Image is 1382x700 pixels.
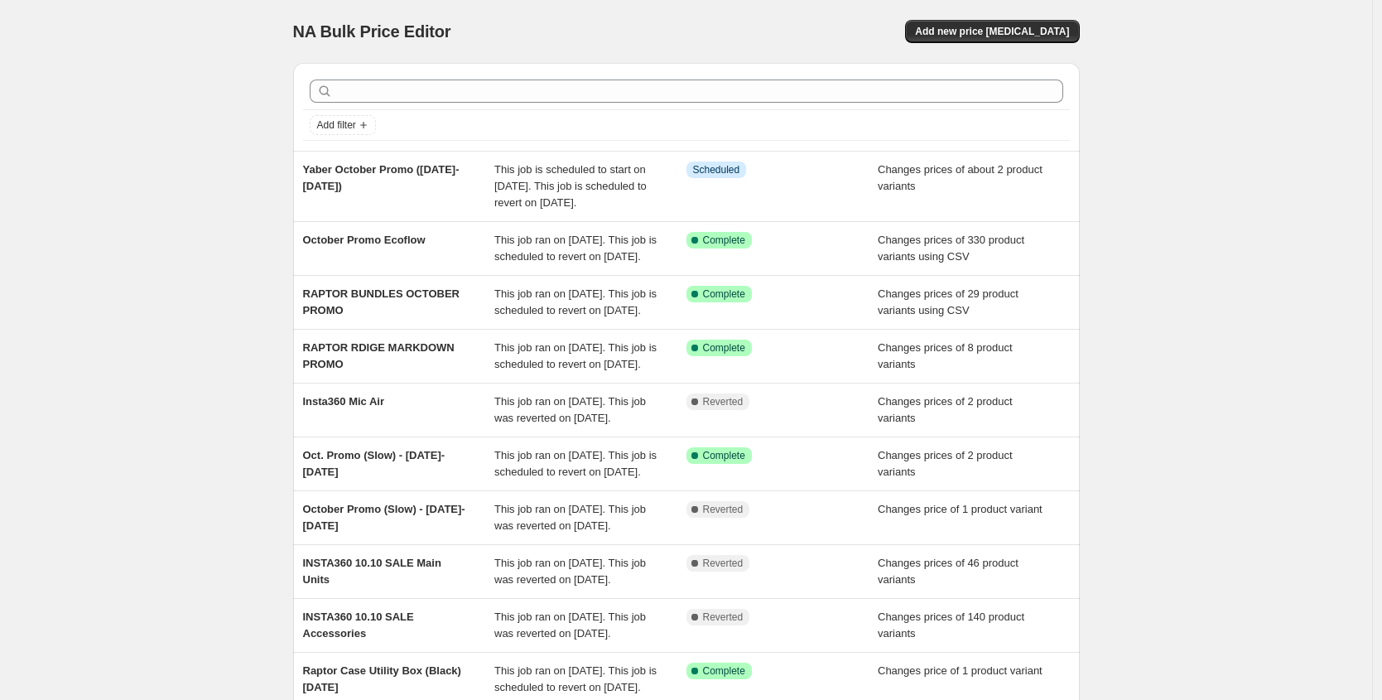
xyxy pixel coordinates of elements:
[494,611,646,640] span: This job ran on [DATE]. This job was reverted on [DATE].
[878,287,1018,316] span: Changes prices of 29 product variants using CSV
[693,163,740,176] span: Scheduled
[703,557,744,570] span: Reverted
[703,611,744,624] span: Reverted
[303,611,414,640] span: INSTA360 10.10 SALE Accessories
[303,287,460,316] span: RAPTOR BUNDLES OCTOBER PROMO
[494,234,657,263] span: This job ran on [DATE]. This job is scheduled to revert on [DATE].
[878,503,1043,515] span: Changes price of 1 product variant
[878,163,1043,192] span: Changes prices of about 2 product variants
[303,664,461,693] span: Raptor Case Utility Box (Black) [DATE]
[703,341,745,355] span: Complete
[494,287,657,316] span: This job ran on [DATE]. This job is scheduled to revert on [DATE].
[303,503,465,532] span: October Promo (Slow) - [DATE]-[DATE]
[878,395,1013,424] span: Changes prices of 2 product variants
[915,25,1069,38] span: Add new price [MEDICAL_DATA]
[494,503,646,532] span: This job ran on [DATE]. This job was reverted on [DATE].
[494,664,657,693] span: This job ran on [DATE]. This job is scheduled to revert on [DATE].
[703,664,745,678] span: Complete
[494,557,646,586] span: This job ran on [DATE]. This job was reverted on [DATE].
[293,22,451,41] span: NA Bulk Price Editor
[878,449,1013,478] span: Changes prices of 2 product variants
[878,341,1013,370] span: Changes prices of 8 product variants
[905,20,1079,43] button: Add new price [MEDICAL_DATA]
[494,341,657,370] span: This job ran on [DATE]. This job is scheduled to revert on [DATE].
[494,163,647,209] span: This job is scheduled to start on [DATE]. This job is scheduled to revert on [DATE].
[703,395,744,408] span: Reverted
[303,234,426,246] span: October Promo Ecoflow
[878,234,1024,263] span: Changes prices of 330 product variants using CSV
[317,118,356,132] span: Add filter
[703,234,745,247] span: Complete
[878,664,1043,677] span: Changes price of 1 product variant
[703,503,744,516] span: Reverted
[878,611,1024,640] span: Changes prices of 140 product variants
[303,341,455,370] span: RAPTOR RDIGE MARKDOWN PROMO
[703,449,745,462] span: Complete
[703,287,745,301] span: Complete
[878,557,1018,586] span: Changes prices of 46 product variants
[310,115,376,135] button: Add filter
[303,449,445,478] span: Oct. Promo (Slow) - [DATE]-[DATE]
[303,557,441,586] span: INSTA360 10.10 SALE Main Units
[303,163,460,192] span: Yaber October Promo ([DATE]-[DATE])
[303,395,385,408] span: Insta360 Mic Air
[494,395,646,424] span: This job ran on [DATE]. This job was reverted on [DATE].
[494,449,657,478] span: This job ran on [DATE]. This job is scheduled to revert on [DATE].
